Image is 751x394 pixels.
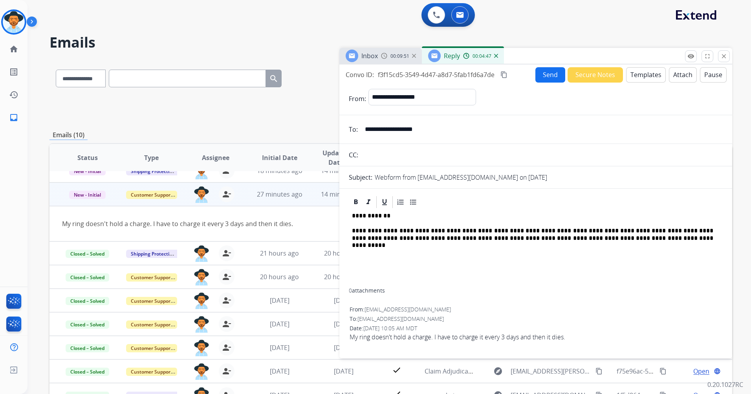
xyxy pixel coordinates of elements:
[3,11,25,33] img: avatar
[222,296,231,305] mat-icon: person_remove
[334,296,354,305] span: [DATE]
[568,67,623,83] button: Secure Notes
[346,70,374,79] p: Convo ID:
[260,249,299,258] span: 21 hours ago
[349,125,358,134] p: To:
[126,344,177,352] span: Customer Support
[334,343,354,352] span: [DATE]
[425,367,480,376] span: Claim Adjudication
[693,366,709,376] span: Open
[334,367,354,376] span: [DATE]
[66,368,109,376] span: Closed – Solved
[66,344,109,352] span: Closed – Solved
[9,90,18,99] mat-icon: history
[62,219,592,228] div: My ring doesn't hold a charge. I have to charge it every 3 days and then it dies.
[222,319,231,329] mat-icon: person_remove
[194,363,209,380] img: agent-avatar
[66,320,109,329] span: Closed – Solved
[378,70,495,79] span: f3f15cd5-3549-4d47-a8d7-5fab1fd6a7de
[659,368,667,375] mat-icon: content_copy
[126,368,177,376] span: Customer Support
[270,367,289,376] span: [DATE]
[363,196,374,208] div: Italic
[324,249,363,258] span: 20 hours ago
[392,365,401,375] mat-icon: check
[349,173,372,182] p: Subject:
[69,191,106,199] span: New - Initial
[349,150,358,160] p: CC:
[350,332,722,342] span: My ring doesn't hold a charge. I have to charge it every 3 days and then it dies.
[714,368,721,375] mat-icon: language
[357,315,444,322] span: [EMAIL_ADDRESS][DOMAIN_NAME]
[617,367,732,376] span: f75e96ac-5c70-48fc-ba7e-11571f7287cd
[270,343,289,352] span: [DATE]
[318,148,354,167] span: Updated Date
[500,71,507,78] mat-icon: content_copy
[349,287,352,294] span: 0
[77,153,98,162] span: Status
[407,196,419,208] div: Bullet List
[126,250,180,258] span: Shipping Protection
[700,67,727,83] button: Pause
[375,173,547,182] p: Webform from [EMAIL_ADDRESS][DOMAIN_NAME] on [DATE]
[262,153,297,162] span: Initial Date
[222,272,231,282] mat-icon: person_remove
[194,293,209,309] img: agent-avatar
[395,196,407,208] div: Ordered List
[390,53,409,59] span: 00:09:51
[595,368,603,375] mat-icon: content_copy
[626,67,666,83] button: Templates
[350,306,722,313] div: From:
[269,74,278,83] mat-icon: search
[349,94,366,103] p: From:
[704,53,711,60] mat-icon: fullscreen
[66,250,109,258] span: Closed – Solved
[361,52,378,60] span: Inbox
[707,380,743,389] p: 0.20.1027RC
[349,287,385,295] div: attachments
[473,53,491,59] span: 00:04:47
[334,320,354,328] span: [DATE]
[194,245,209,262] img: agent-avatar
[49,130,88,140] p: Emails (10)
[379,196,390,208] div: Underline
[9,113,18,122] mat-icon: inbox
[194,269,209,285] img: agent-avatar
[270,320,289,328] span: [DATE]
[126,320,177,329] span: Customer Support
[363,324,417,332] span: [DATE] 10:05 AM MDT
[9,67,18,77] mat-icon: list_alt
[257,190,302,199] span: 27 minutes ago
[324,272,363,281] span: 20 hours ago
[270,296,289,305] span: [DATE]
[720,53,727,60] mat-icon: close
[194,186,209,203] img: agent-avatar
[126,297,177,305] span: Customer Support
[9,44,18,54] mat-icon: home
[260,272,299,281] span: 20 hours ago
[66,273,109,282] span: Closed – Solved
[144,153,159,162] span: Type
[687,53,694,60] mat-icon: remove_red_eye
[222,190,231,199] mat-icon: person_remove
[511,366,591,376] span: [EMAIL_ADDRESS][PERSON_NAME][DOMAIN_NAME]
[444,52,460,60] span: Reply
[535,67,565,83] button: Send
[222,343,231,352] mat-icon: person_remove
[222,249,231,258] mat-icon: person_remove
[222,366,231,376] mat-icon: person_remove
[350,324,722,332] div: Date:
[493,366,503,376] mat-icon: explore
[365,306,451,313] span: [EMAIL_ADDRESS][DOMAIN_NAME]
[350,196,362,208] div: Bold
[202,153,229,162] span: Assignee
[350,315,722,323] div: To:
[194,340,209,356] img: agent-avatar
[321,190,366,199] span: 14 minutes ago
[66,297,109,305] span: Closed – Solved
[126,191,177,199] span: Customer Support
[49,35,732,50] h2: Emails
[126,273,177,282] span: Customer Support
[194,316,209,333] img: agent-avatar
[669,67,697,83] button: Attach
